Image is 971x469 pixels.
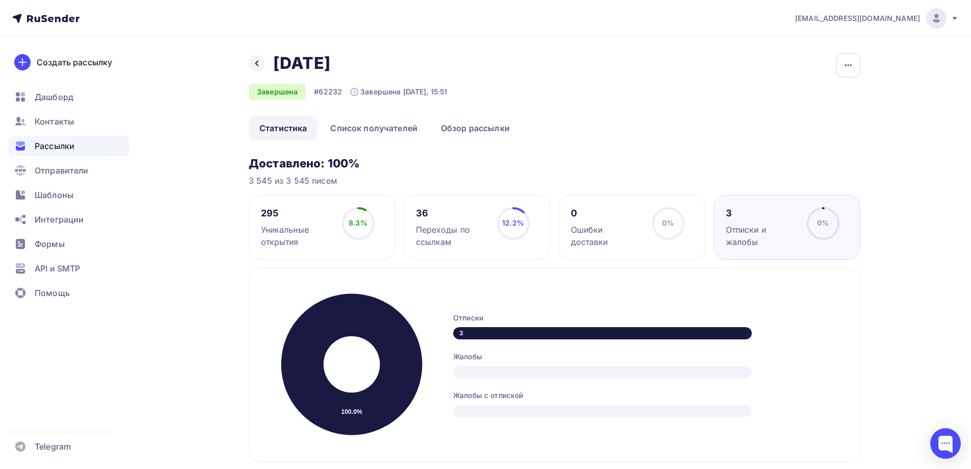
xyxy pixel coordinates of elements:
span: Формы [35,238,65,250]
span: Отправители [35,164,89,177]
div: Переходы по ссылкам [416,224,488,248]
a: [EMAIL_ADDRESS][DOMAIN_NAME] [795,8,959,29]
div: Отписки [453,313,839,323]
a: Шаблоны [8,185,129,205]
span: Дашборд [35,91,73,103]
span: Шаблоны [35,189,73,201]
a: Список получателей [320,116,428,140]
a: Формы [8,234,129,254]
a: Обзор рассылки [430,116,520,140]
a: Дашборд [8,87,129,107]
h2: [DATE] [273,53,330,73]
span: 0% [662,218,674,227]
span: Рассылки [35,140,74,152]
div: Жалобы [453,352,839,362]
div: Отписки и жалобы [726,224,798,248]
div: 3 [726,207,798,219]
div: Завершена [249,84,306,100]
span: Интеграции [35,213,84,226]
div: Уникальные открытия [261,224,333,248]
div: 295 [261,207,333,219]
span: [EMAIL_ADDRESS][DOMAIN_NAME] [795,13,920,23]
a: Контакты [8,111,129,132]
span: Контакты [35,115,74,128]
a: Статистика [249,116,318,140]
h3: Доставлено: 100% [249,156,860,170]
div: 0 [571,207,643,219]
a: Отправители [8,160,129,181]
div: 3 [453,327,752,339]
span: 0% [817,218,829,227]
span: Помощь [35,287,70,299]
div: Ошибки доставки [571,224,643,248]
span: Telegram [35,440,71,453]
div: Создать рассылку [37,56,112,68]
div: 3 545 из 3 545 писем [249,175,860,187]
div: Завершена [DATE], 15:51 [350,87,447,97]
a: Рассылки [8,136,129,156]
div: #62232 [314,87,342,97]
span: 12.2% [502,218,524,227]
span: 8.3% [349,218,368,227]
span: API и SMTP [35,262,80,275]
div: Жалобы с отпиской [453,390,839,401]
div: 36 [416,207,488,219]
